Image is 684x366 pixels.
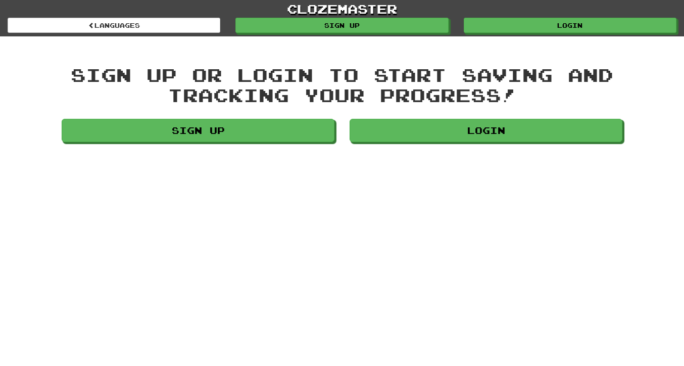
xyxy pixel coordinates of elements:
a: Sign up [62,119,334,142]
a: Login [464,18,676,33]
a: Sign up [235,18,448,33]
a: Languages [8,18,220,33]
a: Login [350,119,622,142]
div: Sign up or login to start saving and tracking your progress! [62,65,622,105]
